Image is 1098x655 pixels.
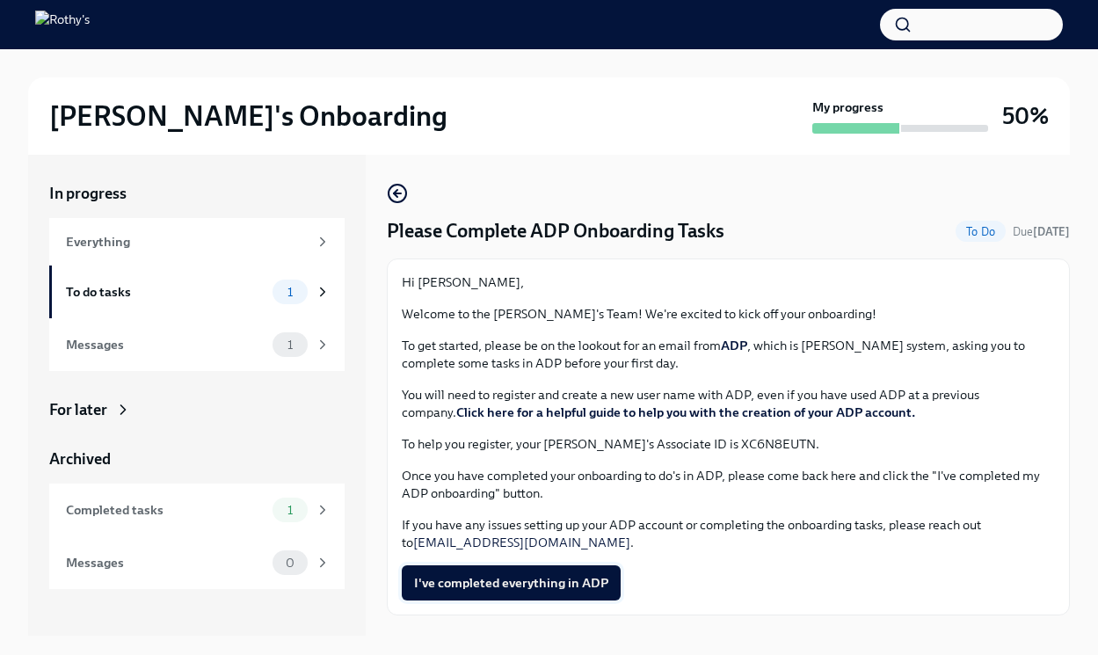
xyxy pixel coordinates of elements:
[387,218,724,244] h4: Please Complete ADP Onboarding Tasks
[1002,100,1049,132] h3: 50%
[49,536,345,589] a: Messages0
[414,574,608,592] span: I've completed everything in ADP
[277,338,303,352] span: 1
[402,467,1055,502] p: Once you have completed your onboarding to do's in ADP, please come back here and click the "I've...
[49,218,345,266] a: Everything
[66,553,265,572] div: Messages
[49,266,345,318] a: To do tasks1
[49,318,345,371] a: Messages1
[402,273,1055,291] p: Hi [PERSON_NAME],
[1013,223,1070,240] span: October 2nd, 2025 12:00
[275,557,305,570] span: 0
[277,286,303,299] span: 1
[49,484,345,536] a: Completed tasks1
[402,337,1055,372] p: To get started, please be on the lookout for an email from , which is [PERSON_NAME] system, askin...
[1013,225,1070,238] span: Due
[66,282,265,302] div: To do tasks
[49,399,107,420] div: For later
[456,404,915,420] a: Click here for a helpful guide to help you with the creation of your ADP account.
[66,500,265,520] div: Completed tasks
[812,98,883,116] strong: My progress
[66,232,308,251] div: Everything
[956,225,1006,238] span: To Do
[35,11,90,39] img: Rothy's
[402,516,1055,551] p: If you have any issues setting up your ADP account or completing the onboarding tasks, please rea...
[402,435,1055,453] p: To help you register, your [PERSON_NAME]'s Associate ID is XC6N8EUTN.
[277,504,303,517] span: 1
[49,183,345,204] a: In progress
[49,448,345,469] a: Archived
[49,98,447,134] h2: [PERSON_NAME]'s Onboarding
[402,386,1055,421] p: You will need to register and create a new user name with ADP, even if you have used ADP at a pre...
[49,399,345,420] a: For later
[402,305,1055,323] p: Welcome to the [PERSON_NAME]'s Team! We're excited to kick off your onboarding!
[413,535,630,550] a: [EMAIL_ADDRESS][DOMAIN_NAME]
[402,565,621,600] button: I've completed everything in ADP
[1033,225,1070,238] strong: [DATE]
[66,335,265,354] div: Messages
[721,338,747,353] a: ADP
